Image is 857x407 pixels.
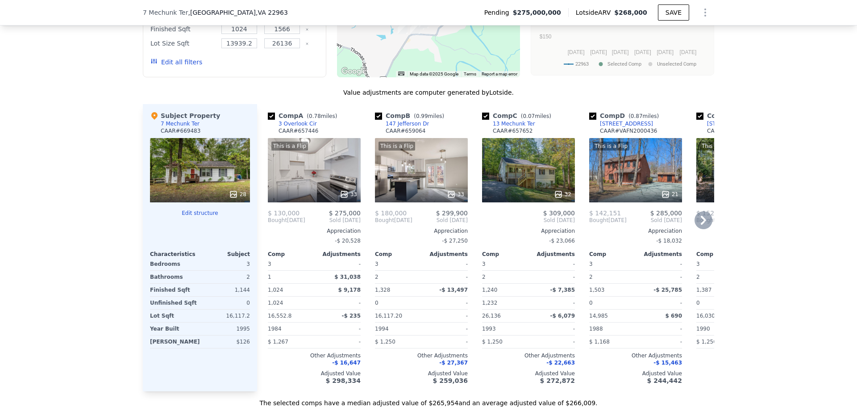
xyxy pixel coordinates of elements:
[375,313,402,319] span: 16,117.20
[530,323,575,335] div: -
[375,287,390,293] span: 1,328
[631,113,643,119] span: 0.87
[530,271,575,283] div: -
[150,284,198,296] div: Finished Sqft
[268,217,287,224] span: Bought
[656,238,682,244] span: -$ 18,032
[143,8,188,17] span: 7 Mechunk Ter
[268,313,291,319] span: 16,552.8
[647,377,682,384] span: $ 244,442
[412,217,468,224] span: Sold [DATE]
[696,120,760,127] a: [STREET_ADDRESS]
[375,217,412,224] div: [DATE]
[150,297,198,309] div: Unfinished Sqft
[268,210,300,217] span: $ 130,000
[482,217,575,224] span: Sold [DATE]
[589,261,593,267] span: 3
[546,360,575,366] span: -$ 22,663
[549,238,575,244] span: -$ 23,066
[589,313,608,319] span: 14,985
[338,287,361,293] span: $ 9,178
[268,251,314,258] div: Comp
[279,120,317,127] div: 3 Overlook Cir
[161,127,200,134] div: CAAR # 669483
[482,71,517,76] a: Report a map error
[305,217,361,224] span: Sold [DATE]
[530,297,575,309] div: -
[447,190,464,199] div: 33
[482,261,486,267] span: 3
[696,251,743,258] div: Comp
[680,49,697,55] text: [DATE]
[150,310,198,322] div: Lot Sqft
[576,8,614,17] span: Lotside ARV
[305,42,309,46] button: Clear
[589,120,653,127] a: [STREET_ADDRESS]
[421,251,468,258] div: Adjustments
[482,300,497,306] span: 1,232
[150,23,216,35] div: Finished Sqft
[696,323,741,335] div: 1990
[375,227,468,235] div: Appreciation
[442,238,468,244] span: -$ 27,250
[268,339,288,345] span: $ 1,267
[229,190,246,199] div: 28
[268,323,312,335] div: 1984
[439,360,468,366] span: -$ 27,367
[600,120,653,127] div: [STREET_ADDRESS]
[637,297,682,309] div: -
[339,66,369,77] img: Google
[657,61,696,67] text: Unselected Comp
[493,120,535,127] div: 13 Mechunk Ter
[375,217,394,224] span: Bought
[482,287,497,293] span: 1,240
[416,113,428,119] span: 0.99
[575,61,589,67] text: 22963
[423,310,468,322] div: -
[375,370,468,377] div: Adjusted Value
[589,227,682,235] div: Appreciation
[150,258,198,270] div: Bedrooms
[150,58,202,67] button: Edit all filters
[482,251,528,258] div: Comp
[398,71,404,76] button: Keyboard shortcuts
[150,323,198,335] div: Year Built
[303,113,341,119] span: ( miles)
[625,113,662,119] span: ( miles)
[658,4,689,21] button: SAVE
[464,71,476,76] a: Terms (opens in new tab)
[398,19,408,34] div: 178 Jefferson Dr
[589,287,604,293] span: 1,503
[316,323,361,335] div: -
[661,190,678,199] div: 21
[309,113,321,119] span: 0.78
[482,370,575,377] div: Adjusted Value
[335,238,361,244] span: -$ 20,528
[202,258,250,270] div: 3
[696,4,714,21] button: Show Options
[316,297,361,309] div: -
[600,127,657,134] div: CAAR # VAFN2000436
[386,120,429,127] div: 147 Jefferson Dr
[423,297,468,309] div: -
[268,120,317,127] a: 3 Overlook Cir
[589,300,593,306] span: 0
[150,210,250,217] button: Edit structure
[433,377,468,384] span: $ 259,036
[150,271,198,283] div: Bathrooms
[268,287,283,293] span: 1,024
[410,113,448,119] span: ( miles)
[202,284,250,296] div: 1,144
[517,113,555,119] span: ( miles)
[650,210,682,217] span: $ 285,000
[637,258,682,270] div: -
[482,352,575,359] div: Other Adjustments
[268,352,361,359] div: Other Adjustments
[636,251,682,258] div: Adjustments
[700,142,736,151] div: This is a Flip
[540,34,552,40] text: $150
[614,9,647,16] span: $268,000
[202,323,250,335] div: 1995
[637,323,682,335] div: -
[657,49,674,55] text: [DATE]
